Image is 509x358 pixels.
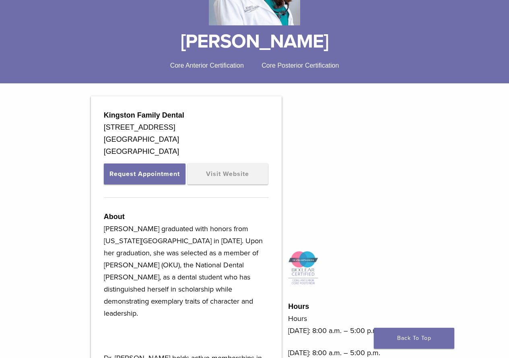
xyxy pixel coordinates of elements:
[170,62,244,69] span: Core Anterior Certification
[104,163,185,184] button: Request Appointment
[262,62,339,69] span: Core Posterior Certification
[104,223,269,319] p: [PERSON_NAME] graduated with honors from [US_STATE][GEOGRAPHIC_DATA] in [DATE]. Upon her graduati...
[6,32,503,51] h1: [PERSON_NAME]
[188,163,268,184] a: Visit Website
[104,121,269,133] div: [STREET_ADDRESS]
[288,302,309,310] strong: Hours
[288,312,418,337] p: Hours [DATE]: 8:00 a.m. – 5:00 p.m.
[104,213,125,221] strong: About
[104,133,269,157] div: [GEOGRAPHIC_DATA] [GEOGRAPHIC_DATA]
[288,251,318,286] img: Icon
[374,328,454,349] a: Back To Top
[104,111,184,119] strong: Kingston Family Dental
